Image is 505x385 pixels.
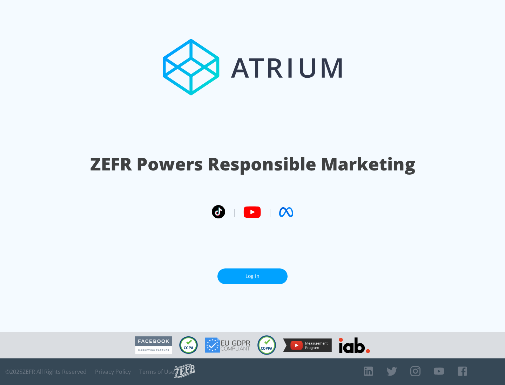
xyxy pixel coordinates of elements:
img: IAB [339,337,370,353]
img: CCPA Compliant [179,336,198,354]
img: GDPR Compliant [205,337,250,353]
a: Log In [217,268,288,284]
span: | [268,207,272,217]
img: YouTube Measurement Program [283,338,332,352]
a: Terms of Use [139,368,174,375]
a: Privacy Policy [95,368,131,375]
span: © 2025 ZEFR All Rights Reserved [5,368,87,375]
img: Facebook Marketing Partner [135,336,172,354]
h1: ZEFR Powers Responsible Marketing [90,152,415,176]
img: COPPA Compliant [257,335,276,355]
span: | [232,207,236,217]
